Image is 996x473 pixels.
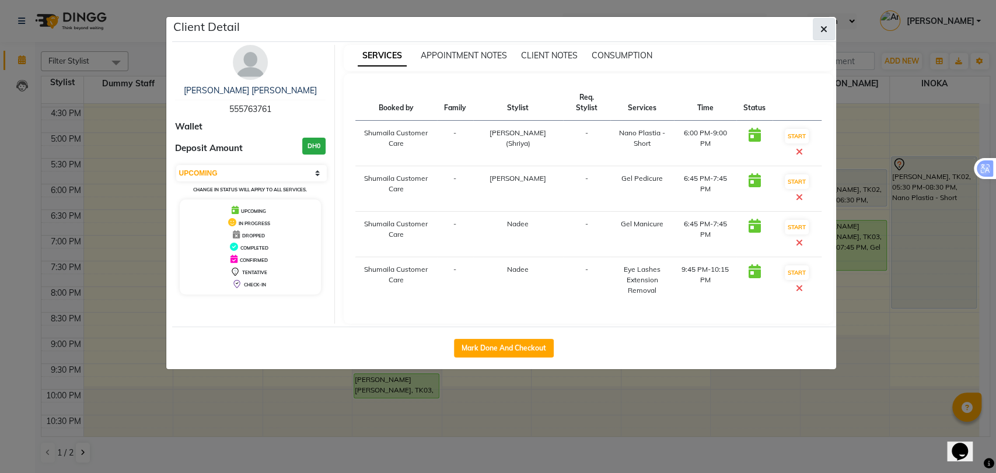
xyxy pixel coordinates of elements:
span: CONFIRMED [240,257,268,263]
td: - [563,166,611,212]
span: CONSUMPTION [592,50,652,61]
iframe: chat widget [947,426,984,461]
span: [PERSON_NAME] [490,174,546,183]
div: Nano Plastia - Short [617,128,667,149]
td: 6:45 PM-7:45 PM [674,212,736,257]
span: IN PROGRESS [239,220,270,226]
span: [PERSON_NAME] (Shriya) [490,128,546,148]
a: [PERSON_NAME] [PERSON_NAME] [184,85,317,96]
span: APPOINTMENT NOTES [421,50,507,61]
div: Gel Pedicure [617,173,667,184]
div: Eye Lashes Extension Removal [617,264,667,296]
td: Shumaila Customer Care [355,257,437,303]
h3: DH0 [302,138,326,155]
span: Nadee [507,265,529,274]
span: DROPPED [242,233,265,239]
th: Time [674,85,736,121]
td: - [563,121,611,166]
td: 6:45 PM-7:45 PM [674,166,736,212]
td: Shumaila Customer Care [355,121,437,166]
td: - [437,212,473,257]
td: - [563,257,611,303]
span: TENTATIVE [242,269,267,275]
span: Nadee [507,219,529,228]
td: - [563,212,611,257]
td: Shumaila Customer Care [355,212,437,257]
img: avatar [233,45,268,80]
button: Mark Done And Checkout [454,339,554,358]
th: Req. Stylist [563,85,611,121]
button: START [785,129,809,143]
span: CLIENT NOTES [521,50,578,61]
span: Wallet [175,120,202,134]
button: START [785,265,809,280]
span: Deposit Amount [175,142,243,155]
th: Services [610,85,674,121]
small: Change in status will apply to all services. [193,187,307,192]
span: COMPLETED [240,245,268,251]
td: - [437,121,473,166]
td: - [437,166,473,212]
th: Family [437,85,473,121]
button: START [785,220,809,234]
span: SERVICES [358,45,407,66]
th: Status [736,85,773,121]
span: 555763761 [229,104,271,114]
td: 6:00 PM-9:00 PM [674,121,736,166]
button: START [785,174,809,189]
td: Shumaila Customer Care [355,166,437,212]
td: - [437,257,473,303]
span: CHECK-IN [244,282,266,288]
span: UPCOMING [241,208,266,214]
td: 9:45 PM-10:15 PM [674,257,736,303]
div: Gel Manicure [617,219,667,229]
th: Booked by [355,85,437,121]
h5: Client Detail [173,18,240,36]
th: Stylist [473,85,563,121]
